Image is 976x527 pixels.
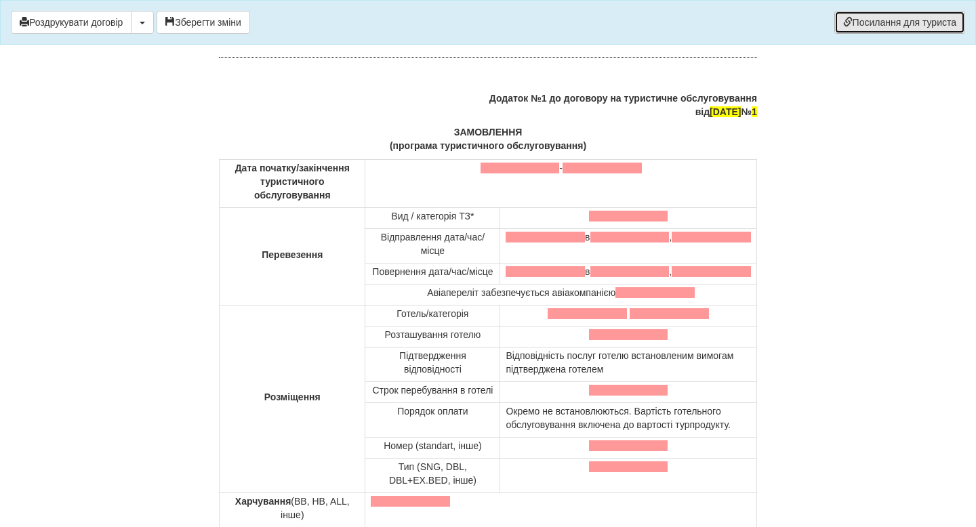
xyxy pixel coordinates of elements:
[264,392,321,402] b: Розміщення
[710,106,741,117] span: [DATE]
[500,263,756,284] td: в ,
[365,326,500,347] td: Розташування готелю
[500,347,756,382] td: Відповідність послуг готелю встановленим вимогам підтверджена готелем
[365,263,500,284] td: Повернення дата/час/місце
[235,496,291,507] b: Харчування
[365,284,756,305] td: Авіапереліт забезпечується авіакомпанією
[365,229,500,263] td: Відправлення дата/час/місце
[219,91,757,119] p: Додаток №1 до договору на туристичне обслуговування від №
[500,229,756,263] td: в ,
[235,163,350,201] b: Дата початку/закінчення туристичного обслуговування
[752,106,757,117] span: 1
[500,403,756,438] td: Окремо не встановлюються. Вартість готельного обслуговування включена до вартості турпродукту.
[365,382,500,403] td: Строк перебування в готелі
[834,11,965,34] a: Посилання для туриста
[365,438,500,459] td: Номер (standart, інше)
[365,347,500,382] td: Підтвердження відповідності
[219,125,757,152] p: ЗАМОВЛЕННЯ (програма туристичного обслуговування)
[365,160,756,208] td: -
[157,11,250,34] button: Зберегти зміни
[262,249,323,260] b: Перевезення
[365,403,500,438] td: Порядок оплати
[365,305,500,326] td: Готель/категорія
[365,459,500,493] td: Тип (SNG, DBL, DBL+EX.BED, інше)
[11,11,131,34] button: Роздрукувати договір
[365,208,500,229] td: Вид / категорія ТЗ*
